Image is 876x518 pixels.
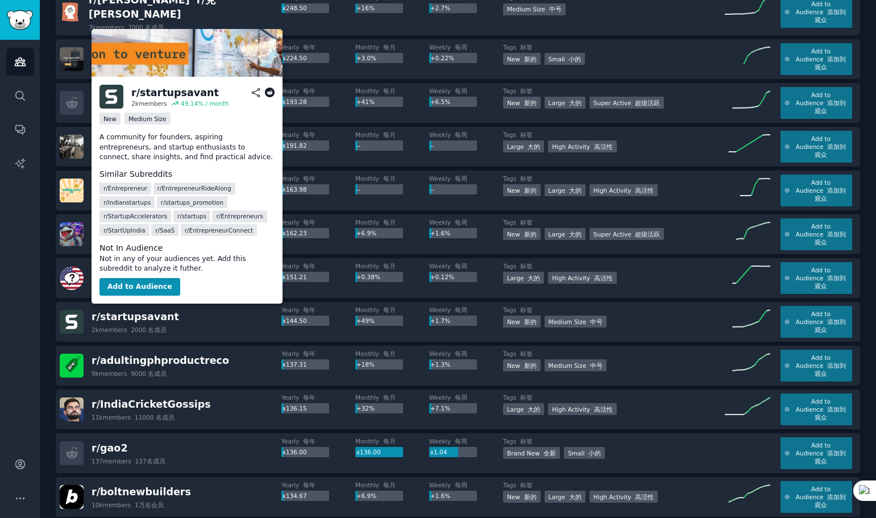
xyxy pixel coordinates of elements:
font: 添加到观众 [815,318,846,333]
dt: Monthly [355,175,429,183]
font: 每月 [383,175,396,182]
dt: Tags [503,262,725,270]
div: Large [545,491,586,503]
span: Add to Audience [794,485,848,509]
button: Add to Audience 添加到观众 [780,437,852,469]
font: 每周 [455,219,467,226]
font: 每月 [383,306,396,313]
span: Add to Audience [794,135,848,159]
img: Gymhelp [60,135,84,159]
button: Add to Audience [99,278,180,296]
div: 137 members [92,457,165,465]
dt: Yearly [281,393,355,401]
dt: Weekly [429,87,503,95]
font: 每周 [455,306,467,313]
button: Add to Audience 添加到观众 [780,87,852,119]
div: High Activity [548,140,616,152]
dt: Monthly [355,87,429,95]
font: 大的 [528,275,540,281]
span: r/ StartUpIndia [103,226,146,234]
font: 每月 [383,394,396,401]
img: startupsavant [99,85,123,109]
div: Large [503,403,544,415]
font: 添加到观众 [815,231,846,246]
font: 添加到观众 [815,275,846,289]
span: -- [430,186,435,193]
dt: Tags [503,437,725,445]
font: 每年 [303,263,315,270]
img: over60selfies [60,179,84,202]
font: 1万名会员 [135,502,164,508]
dt: Monthly [355,393,429,401]
button: Add to Audience 添加到观众 [780,43,852,75]
dt: Yearly [281,87,355,95]
div: New [503,53,541,65]
font: 标签 [520,263,533,270]
span: +18% [356,361,375,368]
font: 每年 [303,88,315,94]
font: 小的 [588,450,601,457]
span: x144.50 [283,317,307,324]
font: 标签 [520,44,533,51]
button: Add to Audience 添加到观众 [780,393,852,425]
font: 添加到观众 [815,143,846,158]
font: 大的 [569,494,582,500]
div: Large [545,184,586,196]
dt: Tags [503,218,725,226]
font: 标签 [520,306,533,313]
dt: Yearly [281,175,355,183]
button: Add to Audience 添加到观众 [780,481,852,513]
div: Large [503,140,544,152]
font: 每周 [455,131,467,138]
div: Small [564,447,605,459]
div: Large [545,97,586,109]
dt: Yearly [281,306,355,314]
span: r/ SaaS [155,226,175,234]
img: cryptobots_dev [60,47,84,71]
span: Add to Audience [794,397,848,421]
dt: Yearly [281,131,355,139]
font: 每年 [303,131,315,138]
font: 超级活跃 [635,100,660,106]
font: 添加到观众 [815,9,846,23]
span: +3.0% [356,55,376,61]
span: x136.15 [283,405,307,412]
dt: Monthly [355,262,429,270]
font: 每月 [383,438,396,445]
span: +1.7% [430,317,450,324]
div: New [503,359,541,371]
span: x1.04 [430,449,447,455]
font: 标签 [520,131,533,138]
img: adultingphproductreco [60,354,84,378]
font: 添加到观众 [815,362,846,377]
font: 每月 [383,131,396,138]
div: 10k members [92,501,164,509]
div: Large [545,228,586,240]
span: r/ startups_promotion [161,198,223,206]
font: 每周 [455,44,467,51]
span: Add to Audience [794,310,848,334]
span: x151.21 [283,273,307,280]
font: 137名成员 [135,458,165,465]
div: New [503,184,541,196]
font: 每月 [383,88,396,94]
img: boltnewbuilders [60,485,84,509]
div: Brand New [503,447,560,459]
div: 2k members [92,326,167,334]
span: +7.1% [430,405,450,412]
span: r/ Entrepreneurs [216,212,263,220]
font: 每周 [455,350,467,357]
span: x136.00 [283,449,307,455]
div: 49.14 % / month [181,100,229,107]
div: Medium Size [503,3,566,15]
button: Add to Audience 添加到观众 [780,131,852,163]
dt: Weekly [429,350,503,358]
span: r/ EntrepreneurRideAlong [157,184,231,192]
div: 9k members [92,370,167,378]
font: 每年 [303,306,315,313]
div: r/ startupsavant [131,86,219,100]
font: 标签 [520,88,533,94]
span: r/ IndiaCricketGossips [92,399,211,410]
div: Small [545,53,586,65]
span: Add to Audience [794,222,848,246]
